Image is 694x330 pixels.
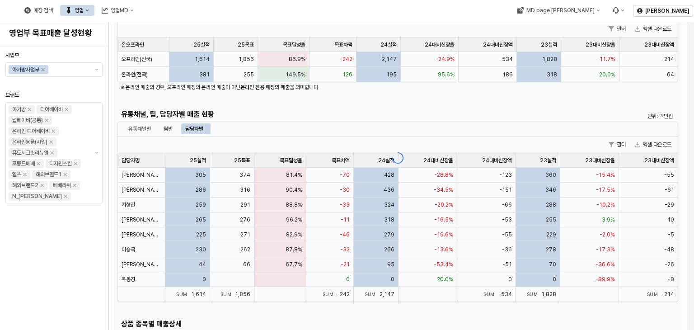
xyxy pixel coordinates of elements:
div: 아가방사업부 [12,65,39,74]
div: 온라인 디어베이비 [12,127,50,136]
button: 영업 [60,5,94,16]
div: 해외브랜드1 [36,170,61,179]
div: Remove 온라인 디어베이비 [52,129,55,133]
div: Remove N_이야이야오 [64,194,67,198]
span: 사업부 [5,52,19,58]
div: 영업MD [111,7,128,14]
div: 매장 검색 [33,7,53,14]
div: 엘츠 [12,170,21,179]
div: Remove 디자인스킨 [74,162,77,165]
div: 베베리쉬 [53,181,71,190]
div: MD page [PERSON_NAME] [526,7,594,14]
div: 디어베이비 [40,105,63,114]
div: Menu item 6 [607,5,629,16]
h4: 영업부 목표매출 달성현황 [9,28,99,38]
div: 해외브랜드2 [12,181,38,190]
div: Remove 아가방 [28,108,31,111]
div: 냅베이비(공통) [12,116,43,125]
div: Remove 퓨토시크릿리뉴얼 [50,151,54,155]
div: Remove 엘츠 [23,173,27,176]
div: Remove 아가방사업부 [41,68,45,71]
button: 영업MD [96,5,139,16]
main: App Frame [108,22,694,330]
div: 온라인용품(사입) [12,137,47,146]
div: 디자인스킨 [49,159,72,168]
button: MD page [PERSON_NAME] [511,5,605,16]
div: Remove 온라인용품(사입) [49,140,53,144]
div: 영업 [75,7,84,14]
div: N_[PERSON_NAME] [12,192,62,201]
button: [PERSON_NAME] [633,5,693,17]
div: 꼬똥드베베 [12,159,35,168]
div: 퓨토시크릿리뉴얼 [12,148,48,157]
div: Remove 꼬똥드베베 [37,162,40,165]
p: [PERSON_NAME] [645,7,689,14]
div: Remove 베베리쉬 [73,184,76,187]
button: 제안 사항 표시 [91,63,102,76]
div: Remove 해외브랜드1 [63,173,67,176]
span: 브랜드 [5,92,19,98]
div: MD page 이동 [511,5,605,16]
button: 매장 검색 [19,5,58,16]
div: Remove 디어베이비 [65,108,68,111]
button: 제안 사항 표시 [91,103,102,203]
div: 아가방 [12,105,26,114]
div: Remove 해외브랜드2 [40,184,44,187]
div: Remove 냅베이비(공통) [45,118,48,122]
